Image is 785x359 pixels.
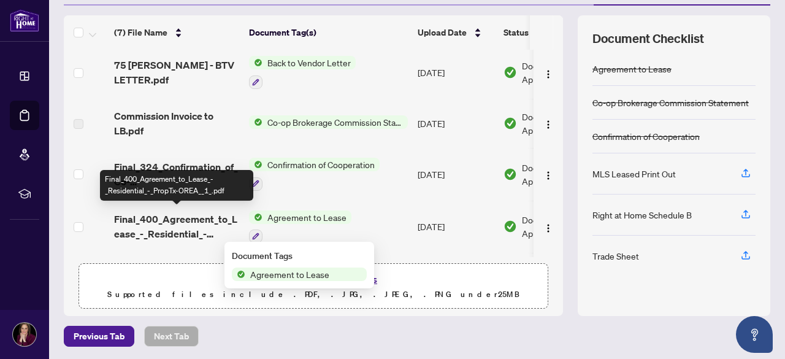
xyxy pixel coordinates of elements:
img: logo [10,9,39,32]
div: Trade Sheet [592,249,639,263]
td: [DATE] [413,253,499,306]
span: Document Checklist [592,30,704,47]
span: Agreement to Lease [245,268,334,281]
div: MLS Leased Print Out [592,167,676,180]
img: Logo [543,171,553,180]
button: Status IconConfirmation of Cooperation [249,158,380,191]
img: Logo [543,223,553,233]
span: Document Approved [522,59,598,86]
td: [DATE] [413,46,499,99]
span: Final_324_Confirmation_of_Co-operation_and_Representation_-_Tenant_Landlord_-_PropTx-OREA__2_ 2.pdf [114,160,239,189]
button: Status IconBack to Vendor Letter [249,56,356,89]
img: Logo [543,120,553,129]
img: Status Icon [249,115,262,129]
img: Logo [543,69,553,79]
span: Confirmation of Cooperation [262,158,380,171]
img: Status Icon [249,56,262,69]
button: Status IconAgreement to Lease [249,210,351,244]
span: Agreement to Lease [262,210,351,224]
span: Commission Invoice to LB.pdf [114,109,239,138]
div: Confirmation of Cooperation [592,129,700,143]
td: [DATE] [413,201,499,253]
span: Drag & Drop orUpload FormsSupported files include .PDF, .JPG, .JPEG, .PNG under25MB [79,264,548,309]
th: Document Tag(s) [244,15,413,50]
p: Supported files include .PDF, .JPG, .JPEG, .PNG under 25 MB [86,287,540,302]
div: Right at Home Schedule B [592,208,692,222]
button: Logo [538,164,558,184]
span: (7) File Name [114,26,167,39]
button: Logo [538,63,558,82]
button: Status IconCo-op Brokerage Commission Statement [249,115,408,129]
div: Co-op Brokerage Commission Statement [592,96,749,109]
button: Logo [538,217,558,236]
button: Logo [538,114,558,133]
span: Co-op Brokerage Commission Statement [262,115,408,129]
img: Status Icon [232,268,245,281]
div: Final_400_Agreement_to_Lease_-_Residential_-_PropTx-OREA__1_.pdf [100,170,253,201]
img: Profile Icon [13,323,36,346]
div: Document Tags [232,249,367,263]
img: Document Status [504,117,517,130]
th: (7) File Name [109,15,244,50]
td: [DATE] [413,99,499,148]
span: Status [504,26,529,39]
img: Document Status [504,168,517,181]
button: Previous Tab [64,326,134,347]
img: Status Icon [249,210,262,224]
span: Back to Vendor Letter [262,56,356,69]
span: Previous Tab [74,326,124,346]
span: Document Approved [522,110,598,137]
img: Status Icon [249,158,262,171]
img: Document Status [504,66,517,79]
button: Next Tab [144,326,199,347]
span: Document Approved [522,213,598,240]
img: Document Status [504,220,517,233]
div: Agreement to Lease [592,62,672,75]
span: 75 [PERSON_NAME] - BTV LETTER.pdf [114,58,239,87]
th: Status [499,15,603,50]
td: [DATE] [413,148,499,201]
button: Open asap [736,316,773,353]
span: Upload Date [418,26,467,39]
span: Document Approved [522,161,598,188]
span: Final_400_Agreement_to_Lease_-_Residential_-_PropTx-OREA__1_.pdf [114,212,239,241]
th: Upload Date [413,15,499,50]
